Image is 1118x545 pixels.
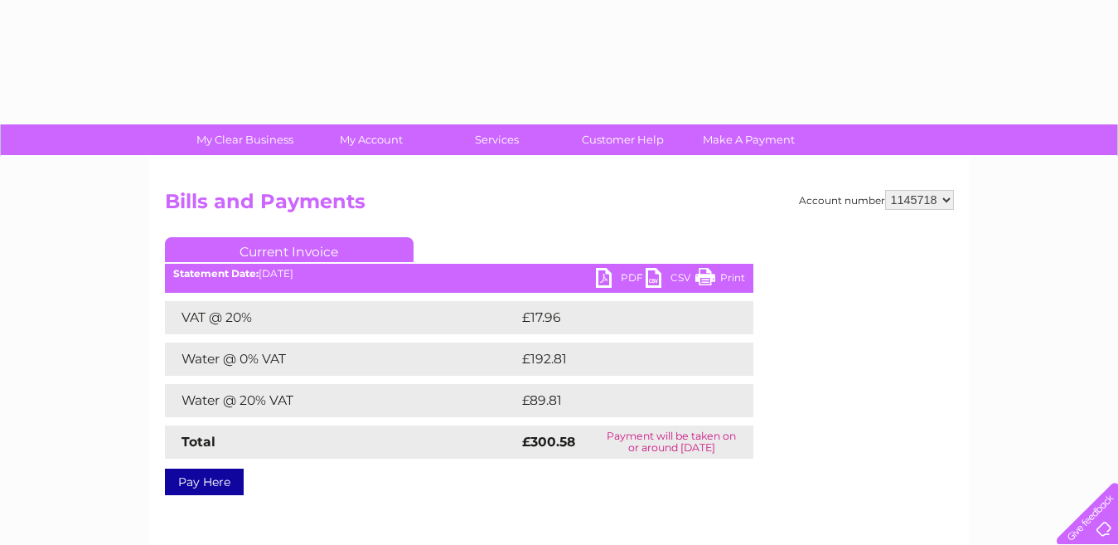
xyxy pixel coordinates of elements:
td: Water @ 20% VAT [165,384,518,417]
a: My Account [302,124,439,155]
b: Statement Date: [173,267,259,280]
td: £192.81 [518,343,722,376]
a: Customer Help [554,124,691,155]
div: [DATE] [165,268,753,280]
td: Payment will be taken on or around [DATE] [590,426,753,459]
td: £17.96 [518,301,719,334]
strong: Total [181,434,215,450]
td: £89.81 [518,384,719,417]
a: Print [695,268,745,292]
strong: £300.58 [522,434,575,450]
a: Make A Payment [680,124,817,155]
a: Current Invoice [165,237,414,262]
a: Services [428,124,565,155]
h2: Bills and Payments [165,190,954,221]
td: VAT @ 20% [165,301,518,334]
td: Water @ 0% VAT [165,343,518,376]
a: CSV [646,268,695,292]
a: PDF [596,268,646,292]
div: Account number [799,190,954,210]
a: My Clear Business [177,124,313,155]
a: Pay Here [165,469,244,495]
